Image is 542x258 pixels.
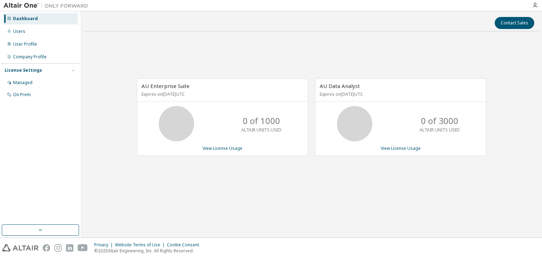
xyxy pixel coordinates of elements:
[495,17,534,29] button: Contact Sales
[78,244,88,252] img: youtube.svg
[241,127,282,133] p: ALTAIR UNITS USED
[115,242,167,248] div: Website Terms of Use
[94,248,203,254] p: © 2025 Altair Engineering, Inc. All Rights Reserved.
[13,29,25,34] div: Users
[13,41,37,47] div: User Profile
[66,244,73,252] img: linkedin.svg
[320,91,480,97] p: Expires on [DATE] UTC
[420,127,460,133] p: ALTAIR UNITS USED
[381,145,421,151] a: View License Usage
[203,145,242,151] a: View License Usage
[243,115,280,127] p: 0 of 1000
[13,16,38,22] div: Dashboard
[43,244,50,252] img: facebook.svg
[13,80,32,86] div: Managed
[94,242,115,248] div: Privacy
[4,2,92,9] img: Altair One
[2,244,38,252] img: altair_logo.svg
[141,91,302,97] p: Expires on [DATE] UTC
[54,244,62,252] img: instagram.svg
[320,82,360,89] span: AU Data Analyst
[13,92,31,98] div: On Prem
[13,54,47,60] div: Company Profile
[167,242,203,248] div: Cookie Consent
[141,82,189,89] span: AU Enterprise Suite
[5,68,42,73] div: License Settings
[421,115,458,127] p: 0 of 3000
